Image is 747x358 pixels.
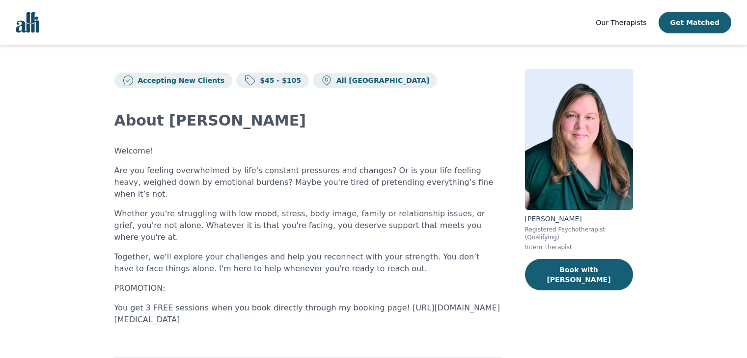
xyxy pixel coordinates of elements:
[525,214,633,224] p: [PERSON_NAME]
[596,17,646,28] a: Our Therapists
[525,69,633,210] img: Angela_Grieve
[114,145,501,157] p: Welcome!
[256,76,301,85] p: $45 - $105
[114,208,501,243] p: Whether you're struggling with low mood, stress, body image, family or relationship issues, or gr...
[525,259,633,290] button: Book with [PERSON_NAME]
[525,243,633,251] p: Intern Therapist
[114,251,501,275] p: Together, we'll explore your challenges and help you reconnect with your strength. You don’t have...
[659,12,731,33] button: Get Matched
[332,76,429,85] p: All [GEOGRAPHIC_DATA]
[114,165,501,200] p: Are you feeling overwhelmed by life's constant pressures and changes? Or is your life feeling hea...
[114,302,501,326] p: You get 3 FREE sessions when you book directly through my booking page! [URL][DOMAIN_NAME][MEDICA...
[134,76,225,85] p: Accepting New Clients
[114,282,501,294] p: PROMOTION:
[596,19,646,26] span: Our Therapists
[114,112,501,129] h2: About [PERSON_NAME]
[525,226,633,241] p: Registered Psychotherapist (Qualifying)
[16,12,39,33] img: alli logo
